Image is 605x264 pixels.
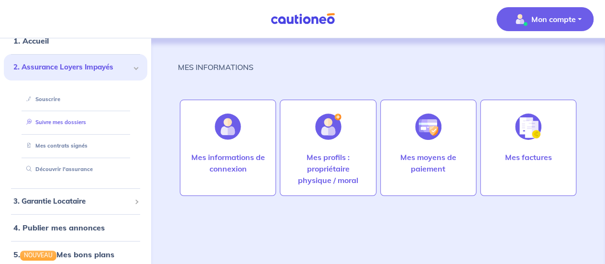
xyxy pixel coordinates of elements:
[22,142,88,149] a: Mes contrats signés
[4,245,147,264] div: 5.NOUVEAUMes bons plans
[22,119,86,126] a: Suivre mes dossiers
[4,54,147,80] div: 2. Assurance Loyers Impayés
[315,114,341,140] img: illu_account_add.svg
[4,192,147,211] div: 3. Garantie Locataire
[267,13,339,25] img: Cautioneo
[515,114,541,140] img: illu_invoice.svg
[4,31,147,50] div: 1. Accueil
[15,115,136,130] div: Suivre mes dossiers
[15,161,136,177] div: Découvrir l'assurance
[13,250,114,259] a: 5.NOUVEAUMes bons plans
[13,62,131,73] span: 2. Assurance Loyers Impayés
[15,138,136,154] div: Mes contrats signés
[415,114,441,140] img: illu_credit_card_no_anim.svg
[178,61,253,73] p: MES INFORMATIONS
[13,196,131,207] span: 3. Garantie Locataire
[13,36,49,46] a: 1. Accueil
[190,151,266,174] p: Mes informations de connexion
[496,7,594,31] button: illu_account_valid_menu.svgMon compte
[215,114,241,140] img: illu_account.svg
[531,13,576,25] p: Mon compte
[22,166,93,172] a: Découvrir l'assurance
[4,218,147,237] div: 4. Publier mes annonces
[512,11,528,27] img: illu_account_valid_menu.svg
[390,151,466,174] p: Mes moyens de paiement
[22,96,60,103] a: Souscrire
[290,151,366,186] p: Mes profils : propriétaire physique / moral
[13,223,105,232] a: 4. Publier mes annonces
[15,92,136,107] div: Souscrire
[505,151,551,163] p: Mes factures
